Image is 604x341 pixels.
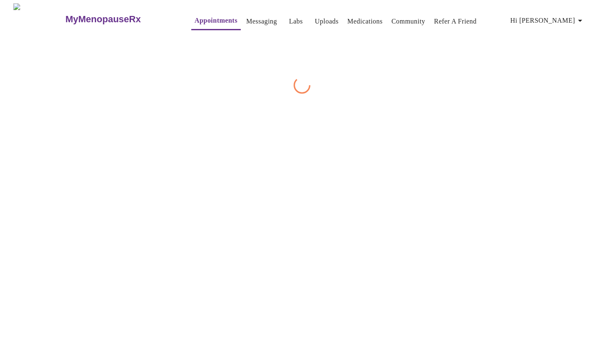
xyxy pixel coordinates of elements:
[312,13,342,30] button: Uploads
[64,5,174,34] a: MyMenopauseRx
[434,16,477,27] a: Refer a Friend
[431,13,480,30] button: Refer a Friend
[283,13,310,30] button: Labs
[13,3,64,35] img: MyMenopauseRx Logo
[507,12,588,29] button: Hi [PERSON_NAME]
[246,16,277,27] a: Messaging
[289,16,303,27] a: Labs
[65,14,141,25] h3: MyMenopauseRx
[510,15,585,26] span: Hi [PERSON_NAME]
[388,13,429,30] button: Community
[347,16,383,27] a: Medications
[315,16,339,27] a: Uploads
[195,15,237,26] a: Appointments
[391,16,425,27] a: Community
[243,13,280,30] button: Messaging
[191,12,241,30] button: Appointments
[344,13,386,30] button: Medications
